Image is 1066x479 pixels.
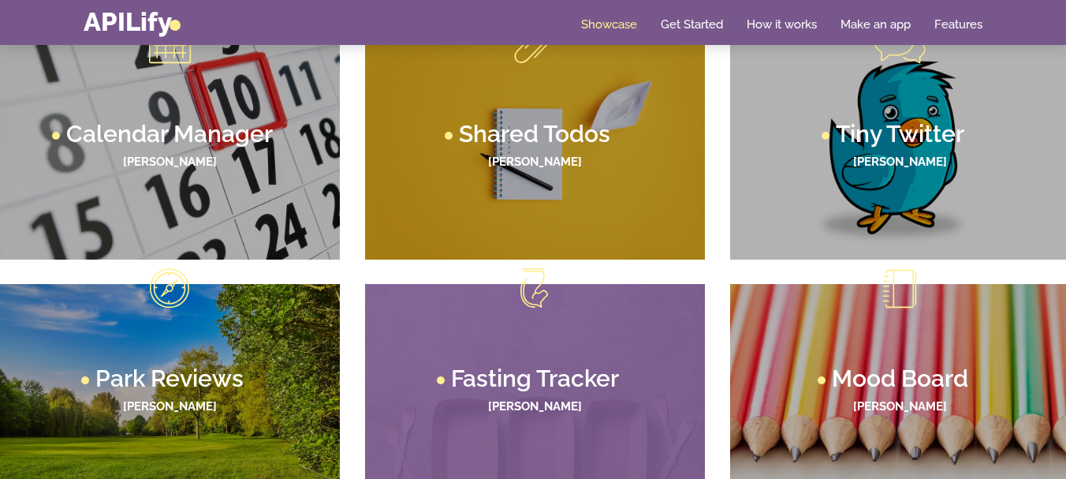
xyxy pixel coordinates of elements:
[747,17,817,32] a: How it works
[365,39,705,260] a: Shared Todos [PERSON_NAME]
[746,400,1054,414] h4: [PERSON_NAME]
[934,17,982,32] a: Features
[16,155,324,169] h4: [PERSON_NAME]
[16,400,324,414] h4: [PERSON_NAME]
[95,367,244,391] h3: Park Reviews
[459,122,610,146] h3: Shared Todos
[840,17,911,32] a: Make an app
[381,400,689,414] h4: [PERSON_NAME]
[661,17,723,32] a: Get Started
[746,155,1054,169] h4: [PERSON_NAME]
[581,17,637,32] a: Showcase
[451,367,619,391] h3: Fasting Tracker
[66,122,273,146] h3: Calendar Manager
[84,6,181,37] a: APILify
[381,155,689,169] h4: [PERSON_NAME]
[836,122,964,146] h3: Tiny Twitter
[832,367,968,391] h3: Mood Board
